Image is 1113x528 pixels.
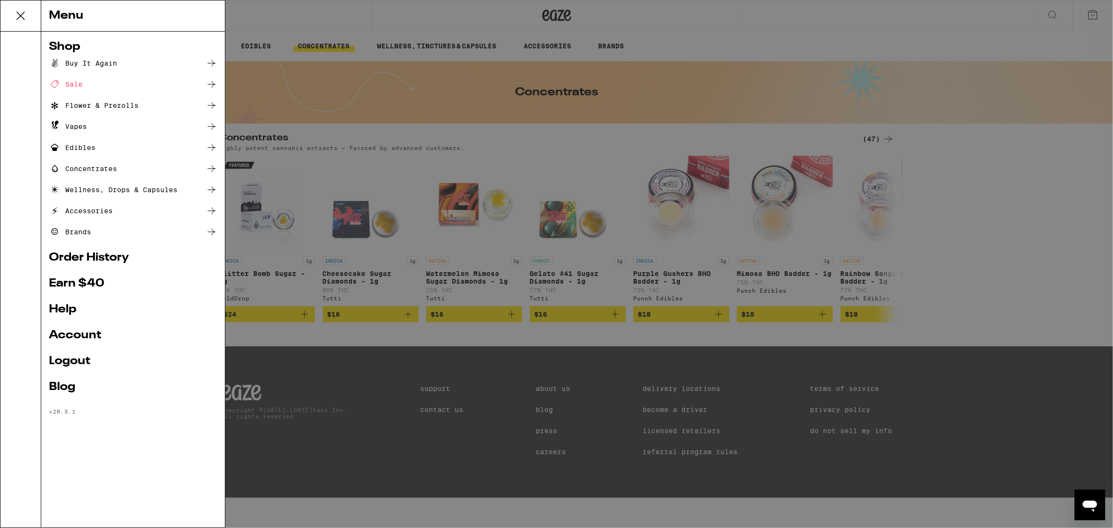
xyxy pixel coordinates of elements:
a: Blog [49,381,217,393]
div: Sale [49,79,82,90]
a: Help [49,304,217,315]
a: Vapes [49,121,217,132]
div: Vapes [49,121,87,132]
div: Brands [49,226,91,238]
a: Concentrates [49,163,217,174]
div: Flower & Prerolls [49,100,139,111]
div: Buy It Again [49,57,117,69]
a: Edibles [49,142,217,153]
a: Flower & Prerolls [49,100,217,111]
a: Brands [49,226,217,238]
a: Logout [49,356,217,367]
span: v 20.3.1 [49,408,76,414]
a: Order History [49,252,217,264]
a: Sale [49,79,217,90]
div: Concentrates [49,163,117,174]
div: Menu [41,0,225,32]
a: Earn $ 40 [49,278,217,289]
div: Edibles [49,142,95,153]
a: Buy It Again [49,57,217,69]
a: Accessories [49,205,217,217]
a: Wellness, Drops & Capsules [49,184,217,195]
a: Account [49,330,217,341]
iframe: Button to launch messaging window, conversation in progress [1075,490,1105,520]
div: Wellness, Drops & Capsules [49,184,177,195]
a: Shop [49,41,217,53]
div: Accessories [49,205,113,217]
